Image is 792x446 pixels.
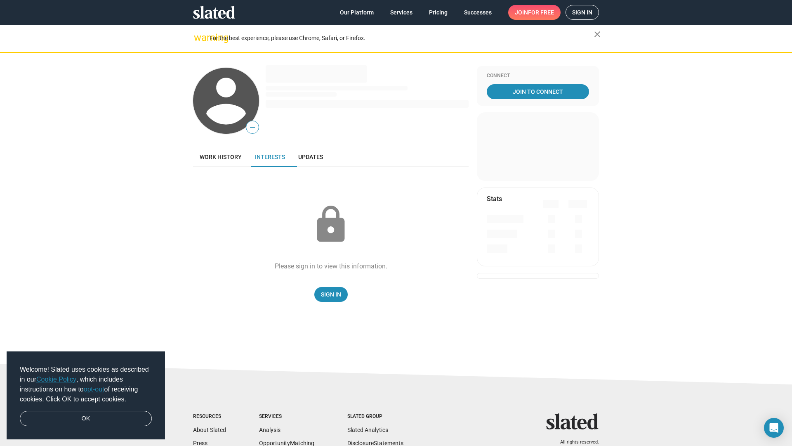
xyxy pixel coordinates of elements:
span: Join [515,5,554,20]
mat-card-title: Stats [487,195,502,203]
span: Join To Connect [488,84,587,99]
a: Slated Analytics [347,427,388,433]
mat-icon: close [592,29,602,39]
span: Sign In [321,287,341,302]
div: Please sign in to view this information. [275,262,387,270]
div: Connect [487,73,589,79]
span: Updates [298,154,323,160]
a: Joinfor free [508,5,561,20]
span: Successes [464,5,492,20]
a: Pricing [422,5,454,20]
span: Interests [255,154,285,160]
a: Services [384,5,419,20]
span: Pricing [429,5,448,20]
a: dismiss cookie message [20,411,152,427]
span: — [246,122,259,133]
div: Resources [193,413,226,420]
a: Cookie Policy [36,376,76,383]
div: Slated Group [347,413,403,420]
a: Successes [457,5,498,20]
span: Services [390,5,412,20]
a: Our Platform [333,5,380,20]
a: Join To Connect [487,84,589,99]
span: Work history [200,154,242,160]
div: Open Intercom Messenger [764,418,784,438]
mat-icon: warning [194,33,204,43]
a: Interests [248,147,292,167]
a: Analysis [259,427,280,433]
span: Welcome! Slated uses cookies as described in our , which includes instructions on how to of recei... [20,365,152,404]
div: Services [259,413,314,420]
div: For the best experience, please use Chrome, Safari, or Firefox. [210,33,594,44]
a: Updates [292,147,330,167]
a: About Slated [193,427,226,433]
span: Sign in [572,5,592,19]
div: cookieconsent [7,351,165,440]
a: opt-out [84,386,104,393]
mat-icon: lock [310,204,351,245]
a: Sign in [566,5,599,20]
a: Work history [193,147,248,167]
span: for free [528,5,554,20]
span: Our Platform [340,5,374,20]
a: Sign In [314,287,348,302]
